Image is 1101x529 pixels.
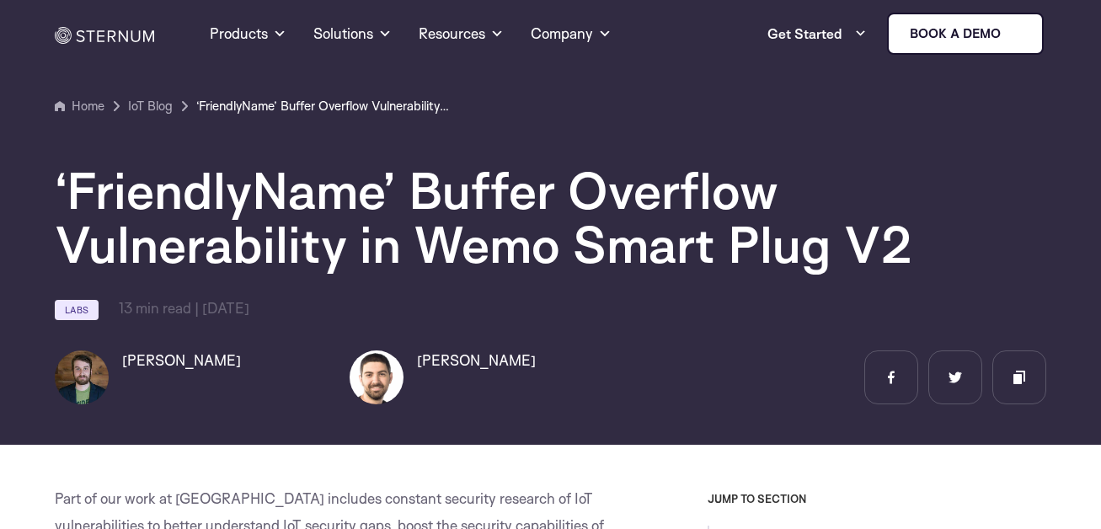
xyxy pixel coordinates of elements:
a: Labs [55,300,99,320]
a: Company [531,3,612,64]
a: Resources [419,3,504,64]
a: Book a demo [887,13,1044,55]
h6: [PERSON_NAME] [417,350,536,371]
a: Solutions [313,3,392,64]
h3: JUMP TO SECTION [708,492,1046,505]
h6: [PERSON_NAME] [122,350,241,371]
h1: ‘FriendlyName’ Buffer Overflow Vulnerability in Wemo Smart Plug V2 [55,163,1045,271]
span: min read | [119,299,199,317]
img: Reuven Yakar [350,350,404,404]
span: [DATE] [202,299,249,317]
a: Products [210,3,286,64]
a: IoT Blog [128,96,173,116]
a: Get Started [767,17,867,51]
a: ‘FriendlyName’ Buffer Overflow Vulnerability in Wemo Smart Plug V2 [196,96,449,116]
img: sternum iot [1007,27,1021,40]
a: Home [55,96,104,116]
img: Amit Serper [55,350,109,404]
span: 13 [119,299,132,317]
